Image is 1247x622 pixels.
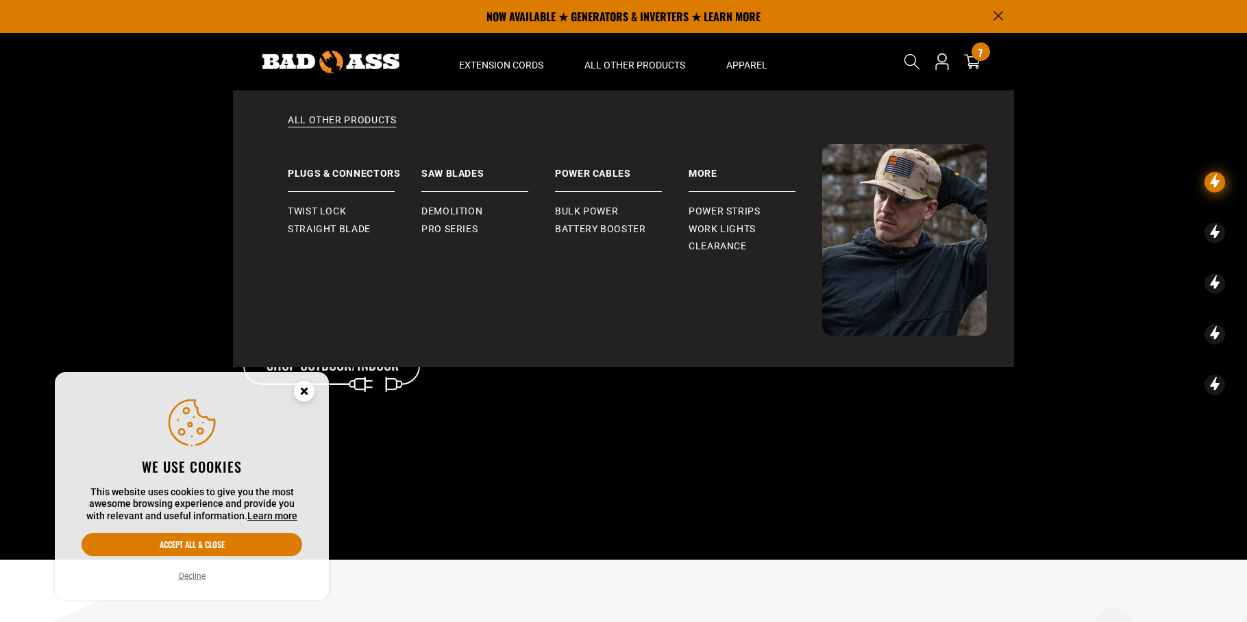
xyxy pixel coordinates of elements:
a: More [689,144,822,192]
span: Power Strips [689,206,761,218]
span: Straight Blade [288,223,371,236]
a: Demolition [421,203,555,221]
a: Shop Outdoor/Indoor [243,347,421,386]
span: Clearance [689,240,747,253]
span: Demolition [421,206,482,218]
img: Bad Ass Extension Cords [822,144,987,336]
button: Decline [175,569,210,583]
a: Saw Blades [421,144,555,192]
a: Bulk Power [555,203,689,221]
a: Pro Series [421,221,555,238]
span: 7 [978,47,983,58]
summary: All Other Products [564,33,706,90]
span: Extension Cords [459,59,543,71]
span: Pro Series [421,223,478,236]
span: Apparel [726,59,767,71]
p: This website uses cookies to give you the most awesome browsing experience and provide you with r... [82,486,302,523]
a: Battery Booster [555,221,689,238]
a: Plugs & Connectors [288,144,421,192]
aside: Cookie Consent [55,372,329,601]
a: Power Cables [555,144,689,192]
a: Clearance [689,238,822,256]
button: Accept all & close [82,533,302,556]
summary: Extension Cords [439,33,564,90]
h2: We use cookies [82,458,302,475]
a: Twist Lock [288,203,421,221]
a: Learn more [247,510,297,521]
span: Twist Lock [288,206,346,218]
span: Bulk Power [555,206,618,218]
summary: Apparel [706,33,788,90]
span: Battery Booster [555,223,646,236]
a: Straight Blade [288,221,421,238]
span: Work Lights [689,223,756,236]
a: All Other Products [260,114,987,144]
summary: Search [901,51,923,73]
span: All Other Products [584,59,685,71]
a: Work Lights [689,221,822,238]
img: Bad Ass Extension Cords [262,51,399,73]
a: Power Strips [689,203,822,221]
